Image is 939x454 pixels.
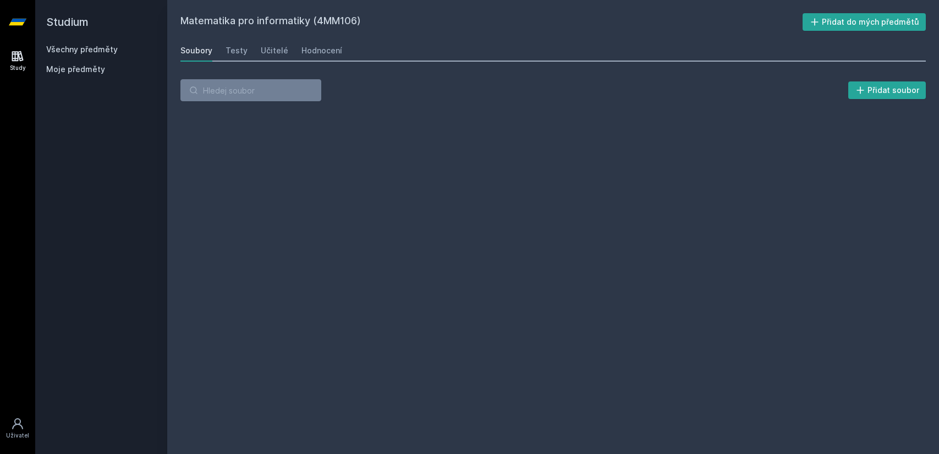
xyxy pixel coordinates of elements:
[301,40,342,62] a: Hodnocení
[180,79,321,101] input: Hledej soubor
[2,44,33,78] a: Study
[46,64,105,75] span: Moje předměty
[6,431,29,440] div: Uživatel
[261,40,288,62] a: Učitelé
[226,40,248,62] a: Testy
[261,45,288,56] div: Učitelé
[180,45,212,56] div: Soubory
[848,81,926,99] button: Přidat soubor
[803,13,926,31] button: Přidat do mých předmětů
[2,412,33,445] a: Uživatel
[180,13,803,31] h2: Matematika pro informatiky (4MM106)
[46,45,118,54] a: Všechny předměty
[301,45,342,56] div: Hodnocení
[10,64,26,72] div: Study
[226,45,248,56] div: Testy
[180,40,212,62] a: Soubory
